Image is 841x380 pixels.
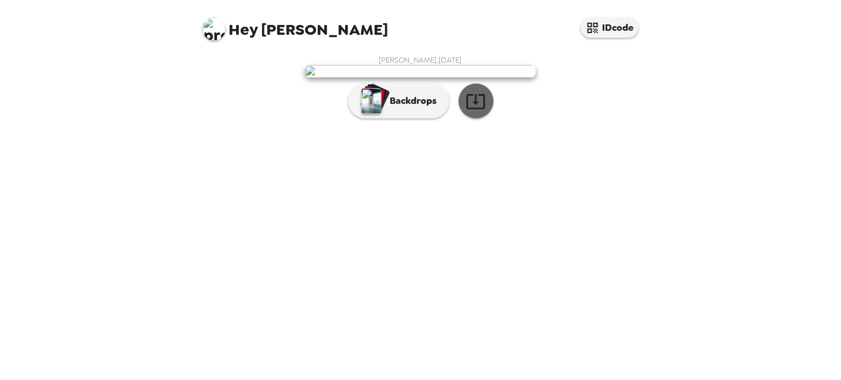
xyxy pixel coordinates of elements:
span: Hey [229,19,258,40]
img: profile pic [202,17,226,41]
button: IDcode [581,17,639,38]
button: Backdrops [348,84,449,118]
span: [PERSON_NAME] [202,12,388,38]
p: Backdrops [385,94,437,108]
img: user [304,65,536,78]
span: [PERSON_NAME] , [DATE] [379,55,462,65]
